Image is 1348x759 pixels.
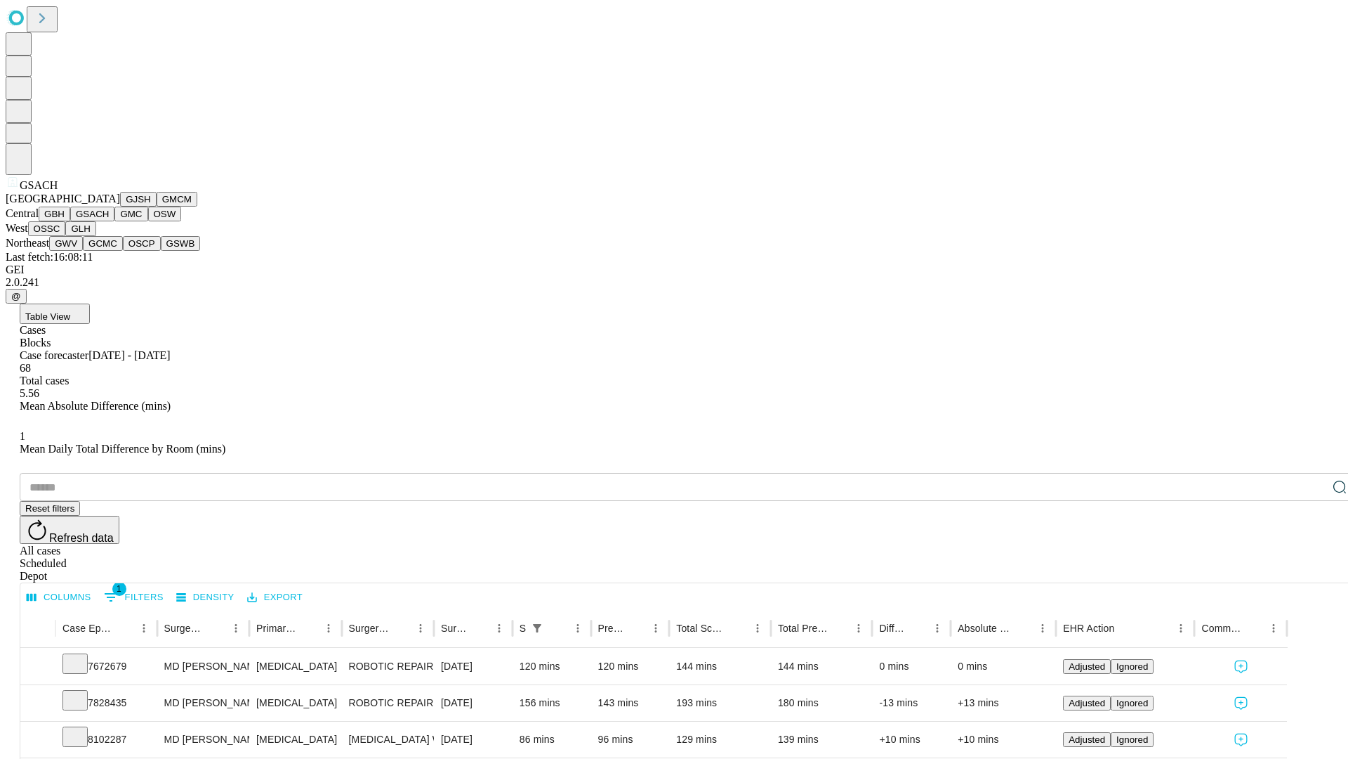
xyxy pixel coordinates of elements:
[25,503,74,514] span: Reset filters
[441,623,468,634] div: Surgery Date
[1201,623,1242,634] div: Comments
[676,722,764,758] div: 129 mins
[520,685,584,721] div: 156 mins
[441,649,505,685] div: [DATE]
[28,221,66,236] button: OSSC
[1116,618,1135,638] button: Sort
[598,685,663,721] div: 143 mins
[83,236,123,251] button: GCMC
[646,618,666,638] button: Menu
[6,251,93,263] span: Last fetch: 16:08:11
[349,722,427,758] div: [MEDICAL_DATA] WITH CHOLANGIOGRAM
[6,193,120,205] span: [GEOGRAPHIC_DATA]
[879,685,944,721] div: -13 mins
[112,582,126,596] span: 1
[879,623,906,634] div: Difference
[879,649,944,685] div: 0 mins
[173,587,238,609] button: Density
[349,623,390,634] div: Surgery Name
[23,587,95,609] button: Select columns
[1063,696,1111,711] button: Adjusted
[20,375,69,387] span: Total cases
[27,728,48,753] button: Expand
[20,443,225,455] span: Mean Daily Total Difference by Room (mins)
[114,207,147,221] button: GMC
[598,649,663,685] div: 120 mins
[62,685,150,721] div: 7828435
[123,236,161,251] button: OSCP
[49,236,83,251] button: GWV
[20,349,88,361] span: Case forecaster
[256,623,297,634] div: Primary Service
[1171,618,1191,638] button: Menu
[256,685,334,721] div: [MEDICAL_DATA]
[1063,732,1111,747] button: Adjusted
[6,289,27,304] button: @
[164,623,205,634] div: Surgeon Name
[1264,618,1283,638] button: Menu
[62,623,113,634] div: Case Epic Id
[829,618,849,638] button: Sort
[88,349,170,361] span: [DATE] - [DATE]
[849,618,868,638] button: Menu
[70,207,114,221] button: GSACH
[568,618,588,638] button: Menu
[20,387,39,399] span: 5.56
[527,618,547,638] div: 1 active filter
[1116,661,1148,672] span: Ignored
[6,237,49,249] span: Northeast
[120,192,157,207] button: GJSH
[748,618,767,638] button: Menu
[1116,698,1148,708] span: Ignored
[778,649,866,685] div: 144 mins
[1013,618,1033,638] button: Sort
[299,618,319,638] button: Sort
[20,516,119,544] button: Refresh data
[958,722,1049,758] div: +10 mins
[441,722,505,758] div: [DATE]
[470,618,489,638] button: Sort
[626,618,646,638] button: Sort
[49,532,114,544] span: Refresh data
[6,222,28,234] span: West
[520,623,526,634] div: Scheduled In Room Duration
[391,618,411,638] button: Sort
[20,362,31,374] span: 68
[527,618,547,638] button: Show filters
[114,618,134,638] button: Sort
[1111,696,1154,711] button: Ignored
[441,685,505,721] div: [DATE]
[520,649,584,685] div: 120 mins
[20,179,58,191] span: GSACH
[134,618,154,638] button: Menu
[6,264,1342,276] div: GEI
[226,618,246,638] button: Menu
[100,586,167,609] button: Show filters
[27,655,48,680] button: Expand
[6,276,1342,289] div: 2.0.241
[161,236,201,251] button: GSWB
[20,400,171,412] span: Mean Absolute Difference (mins)
[879,722,944,758] div: +10 mins
[676,685,764,721] div: 193 mins
[958,623,1012,634] div: Absolute Difference
[1111,659,1154,674] button: Ignored
[778,722,866,758] div: 139 mins
[244,587,306,609] button: Export
[25,311,70,322] span: Table View
[148,207,182,221] button: OSW
[1111,732,1154,747] button: Ignored
[256,649,334,685] div: [MEDICAL_DATA]
[520,722,584,758] div: 86 mins
[6,207,39,219] span: Central
[164,685,242,721] div: MD [PERSON_NAME] Md
[1116,734,1148,745] span: Ignored
[27,692,48,716] button: Expand
[1069,661,1105,672] span: Adjusted
[1069,734,1105,745] span: Adjusted
[1063,659,1111,674] button: Adjusted
[20,304,90,324] button: Table View
[676,649,764,685] div: 144 mins
[778,623,828,634] div: Total Predicted Duration
[598,623,626,634] div: Predicted In Room Duration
